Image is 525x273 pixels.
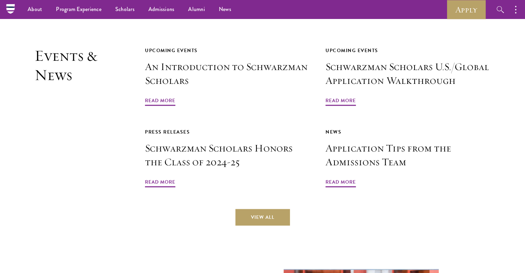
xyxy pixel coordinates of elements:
[145,46,310,107] a: Upcoming Events An Introduction to Schwarzman Scholars Read More
[325,128,490,136] div: News
[145,96,175,107] span: Read More
[145,142,310,169] h3: Schwarzman Scholars Honors the Class of 2024-25
[35,46,110,188] h2: Events & News
[325,60,490,88] h3: Schwarzman Scholars U.S./Global Application Walkthrough
[325,128,490,188] a: News Application Tips from the Admissions Team Read More
[145,178,175,188] span: Read More
[145,128,310,136] div: Press Releases
[235,209,290,226] a: View All
[145,128,310,188] a: Press Releases Schwarzman Scholars Honors the Class of 2024-25 Read More
[325,96,356,107] span: Read More
[325,46,490,55] div: Upcoming Events
[325,178,356,188] span: Read More
[325,142,490,169] h3: Application Tips from the Admissions Team
[145,46,310,55] div: Upcoming Events
[145,60,310,88] h3: An Introduction to Schwarzman Scholars
[325,46,490,107] a: Upcoming Events Schwarzman Scholars U.S./Global Application Walkthrough Read More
